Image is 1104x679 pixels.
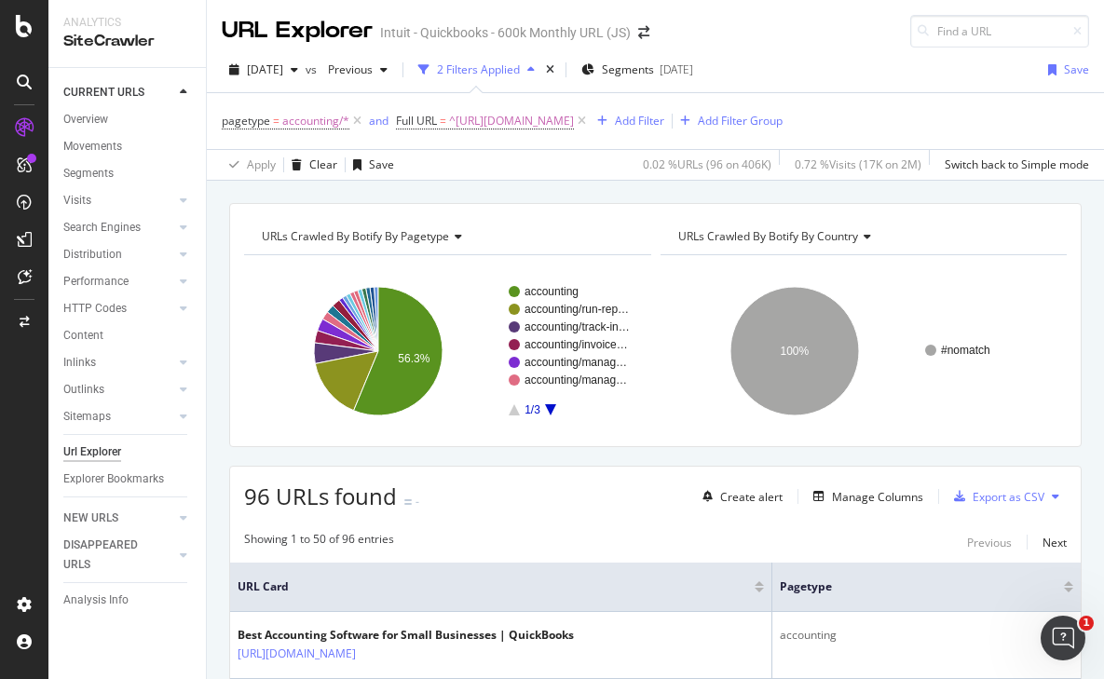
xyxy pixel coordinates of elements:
[638,26,649,39] div: arrow-right-arrow-left
[63,245,174,265] a: Distribution
[369,156,394,172] div: Save
[973,489,1044,505] div: Export as CSV
[346,150,394,180] button: Save
[525,285,579,298] text: accounting
[63,407,111,427] div: Sitemaps
[63,469,193,489] a: Explorer Bookmarks
[780,345,809,358] text: 100%
[369,113,388,129] div: and
[63,272,129,292] div: Performance
[967,535,1012,550] div: Previous
[238,645,356,663] a: [URL][DOMAIN_NAME]
[941,344,990,357] text: #nomatch
[244,531,394,553] div: Showing 1 to 50 of 96 entries
[284,150,337,180] button: Clear
[574,55,701,85] button: Segments[DATE]
[63,31,191,52] div: SiteCrawler
[780,627,1073,644] div: accounting
[238,578,750,595] span: URL Card
[947,482,1044,511] button: Export as CSV
[63,218,141,238] div: Search Engines
[1041,55,1089,85] button: Save
[720,489,783,505] div: Create alert
[244,270,651,432] div: A chart.
[967,531,1012,553] button: Previous
[525,373,627,387] text: accounting/manag…
[244,481,397,511] span: 96 URLs found
[910,15,1089,48] input: Find a URL
[63,591,193,610] a: Analysis Info
[832,489,923,505] div: Manage Columns
[806,485,923,508] button: Manage Columns
[63,245,122,265] div: Distribution
[945,156,1089,172] div: Switch back to Simple mode
[525,320,630,333] text: accounting/track-in…
[222,55,306,85] button: [DATE]
[63,326,103,346] div: Content
[1043,531,1067,553] button: Next
[937,150,1089,180] button: Switch back to Simple mode
[661,270,1068,432] svg: A chart.
[404,499,412,505] img: Equal
[63,509,174,528] a: NEW URLS
[63,299,174,319] a: HTTP Codes
[795,156,921,172] div: 0.72 % Visits ( 17K on 2M )
[63,191,91,210] div: Visits
[247,61,283,77] span: 2025 Aug. 8th
[222,113,270,129] span: pagetype
[262,228,449,244] span: URLs Crawled By Botify By pagetype
[320,61,373,77] span: Previous
[63,353,174,373] a: Inlinks
[63,509,118,528] div: NEW URLS
[63,110,108,129] div: Overview
[63,137,193,156] a: Movements
[63,353,96,373] div: Inlinks
[63,164,114,183] div: Segments
[63,218,174,238] a: Search Engines
[525,338,628,351] text: accounting/invoice…
[643,156,771,172] div: 0.02 % URLs ( 96 on 406K )
[449,108,574,134] span: ^[URL][DOMAIN_NAME]
[222,15,373,47] div: URL Explorer
[63,536,157,575] div: DISAPPEARED URLS
[63,380,174,400] a: Outlinks
[273,113,279,129] span: =
[1041,616,1085,660] iframe: Intercom live chat
[1043,535,1067,550] div: Next
[369,112,388,129] button: and
[238,627,574,644] div: Best Accounting Software for Small Businesses | QuickBooks
[416,494,419,509] div: -
[698,113,783,129] div: Add Filter Group
[63,272,174,292] a: Performance
[222,150,276,180] button: Apply
[63,326,193,346] a: Content
[411,55,542,85] button: 2 Filters Applied
[398,352,429,365] text: 56.3%
[309,156,337,172] div: Clear
[673,110,783,132] button: Add Filter Group
[63,299,127,319] div: HTTP Codes
[1064,61,1089,77] div: Save
[63,442,121,462] div: Url Explorer
[320,55,395,85] button: Previous
[63,110,193,129] a: Overview
[63,83,144,102] div: CURRENT URLS
[695,482,783,511] button: Create alert
[63,137,122,156] div: Movements
[63,407,174,427] a: Sitemaps
[660,61,693,77] div: [DATE]
[63,15,191,31] div: Analytics
[615,113,664,129] div: Add Filter
[525,303,629,316] text: accounting/run-rep…
[282,108,349,134] span: accounting/*
[63,442,193,462] a: Url Explorer
[678,228,858,244] span: URLs Crawled By Botify By country
[63,83,174,102] a: CURRENT URLS
[63,536,174,575] a: DISAPPEARED URLS
[675,222,1051,251] h4: URLs Crawled By Botify By country
[63,164,193,183] a: Segments
[258,222,634,251] h4: URLs Crawled By Botify By pagetype
[440,113,446,129] span: =
[542,61,558,79] div: times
